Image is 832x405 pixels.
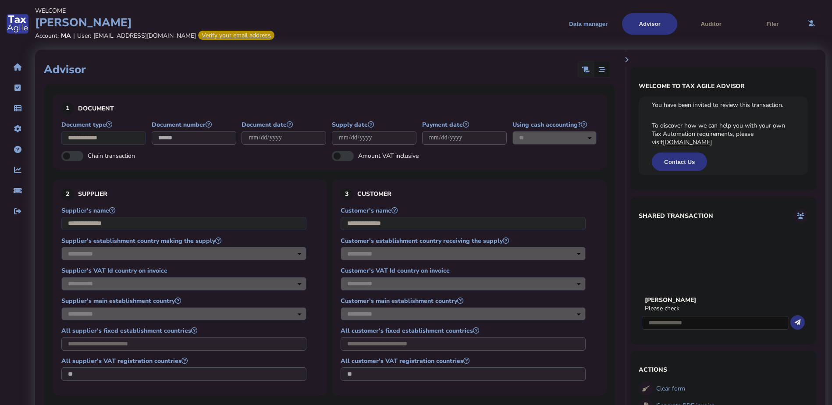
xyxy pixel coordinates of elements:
button: Help pages [8,140,27,159]
h1: Actions [639,366,808,374]
button: Shows a dropdown of Data manager options [561,13,616,35]
font: Document number [152,121,206,129]
div: Welcome [35,7,416,15]
div: Account: [35,32,59,40]
a: [DOMAIN_NAME] [663,138,712,146]
font: Supplier's name [61,206,109,215]
font: Supplier [78,190,107,198]
menu: navigate products [420,13,800,35]
div: Verify your email address [198,31,274,40]
button: Tasks [8,78,27,97]
div: 2 [61,188,74,200]
font: Customer's establishment country receiving the supply [341,237,503,245]
app-field: Select a document type [61,121,147,151]
font: Supply date [332,121,368,129]
font: Supplier's main establishment country [61,297,175,305]
button: Contact Us [652,153,707,171]
i: Email needs to be verified [808,21,815,26]
font: All customer's fixed establishment countries [341,327,473,335]
div: [PERSON_NAME] [35,15,416,30]
font: Supplier's VAT Id country on invoice [61,266,167,275]
font: Document date [242,121,287,129]
button: Insights [8,161,27,179]
button: Home [8,58,27,76]
i: Data manager [14,108,21,109]
font: Using cash accounting? [512,121,581,129]
font: Customer [357,190,391,198]
button: Toggle chat [793,209,808,223]
button: Filer [745,13,800,35]
div: To discover how we can help you with your own Tax Automation requirements, please visit [652,121,795,146]
section: Define the seller [53,179,327,396]
a: Contact Us [652,158,707,166]
h1: Advisor [44,62,86,77]
font: All customer's VAT registration countries [341,357,463,365]
div: 1 [61,102,74,114]
font: All supplier's VAT registration countries [61,357,181,365]
font: Document type [61,121,106,129]
div: | [73,32,75,40]
button: Sign out [8,202,27,220]
button: Manage settings [8,120,27,138]
div: [EMAIL_ADDRESS][DOMAIN_NAME] [93,32,196,40]
font: Document [78,104,114,113]
font: All supplier's fixed establishment countries [61,327,191,335]
font: Customer's name [341,206,391,215]
div: User: [77,32,91,40]
div: You have been invited to review this transaction. [652,101,783,109]
span: Please check [645,304,679,313]
span: Amount VAT inclusive [358,152,450,160]
button: Data manager [8,99,27,117]
font: Customer's main establishment country [341,297,457,305]
button: Shows a dropdown of VAT Advisor options [622,13,677,35]
app-chat-window: Shared transaction chat [639,226,808,336]
div: MA [61,32,71,40]
button: Hide [619,53,634,67]
font: Payment date [422,121,463,129]
h1: Welcome to Tax Agile Advisor [639,82,808,90]
h1: Shared transaction [639,212,713,220]
font: Customer's VAT Id country on invoice [341,266,450,275]
button: Auditor [683,13,739,35]
span: Chain transaction [88,152,180,160]
div: 3 [341,188,353,200]
font: Supplier's establishment country making the supply [61,237,215,245]
mat-button-toggle: Stepper view [594,61,610,77]
button: Raise a support ticket [8,181,27,200]
label: [PERSON_NAME] [645,296,696,304]
mat-button-toggle: Classic scrolling page view [578,61,594,77]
